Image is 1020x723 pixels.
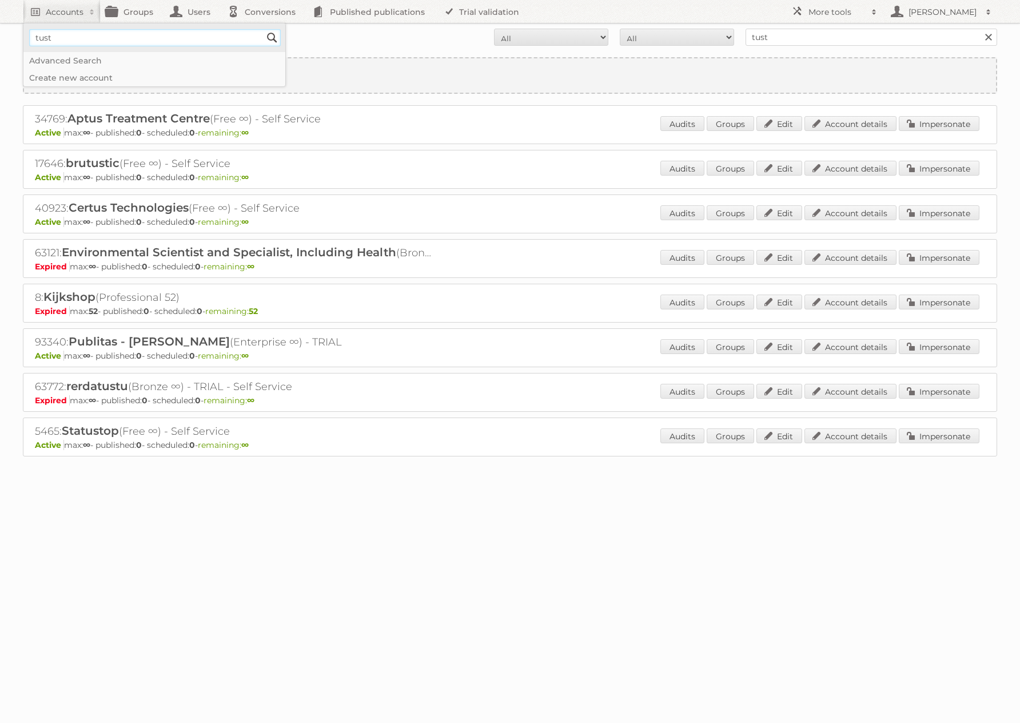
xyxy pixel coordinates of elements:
h2: 5465: (Free ∞) - Self Service [35,424,435,439]
strong: 0 [136,351,142,361]
a: Impersonate [899,295,979,309]
strong: 0 [144,306,149,316]
span: Expired [35,395,70,406]
span: Expired [35,306,70,316]
h2: 40923: (Free ∞) - Self Service [35,201,435,216]
strong: 0 [189,128,195,138]
strong: 0 [136,217,142,227]
a: Audits [660,428,704,443]
span: Statustop [62,424,119,438]
strong: 52 [249,306,258,316]
span: rerdatustu [66,379,128,393]
a: Audits [660,295,704,309]
a: Impersonate [899,205,979,220]
strong: ∞ [83,217,90,227]
p: max: - published: - scheduled: - [35,440,985,450]
a: Edit [756,384,802,399]
span: Aptus Treatment Centre [67,112,210,125]
a: Groups [707,339,754,354]
span: Active [35,128,64,138]
a: Account details [804,384,897,399]
h2: 17646: (Free ∞) - Self Service [35,156,435,171]
a: Groups [707,428,754,443]
span: remaining: [198,128,249,138]
strong: ∞ [241,217,249,227]
a: Groups [707,116,754,131]
a: Groups [707,295,754,309]
span: Kijkshop [43,290,95,304]
h2: 93340: (Enterprise ∞) - TRIAL [35,335,435,349]
span: Active [35,217,64,227]
a: Audits [660,161,704,176]
h2: 63121: (Bronze ∞) - TRIAL - Self Service [35,245,435,260]
a: Audits [660,384,704,399]
span: remaining: [205,306,258,316]
a: Edit [756,428,802,443]
input: Search [264,29,281,46]
strong: 52 [89,306,98,316]
span: Certus Technologies [69,201,189,214]
strong: ∞ [241,128,249,138]
strong: ∞ [89,261,96,272]
strong: ∞ [247,395,254,406]
strong: ∞ [241,172,249,182]
a: Account details [804,428,897,443]
span: Active [35,440,64,450]
span: Environmental Scientist and Specialist, Including Health [62,245,396,259]
strong: 0 [195,261,201,272]
p: max: - published: - scheduled: - [35,128,985,138]
span: Active [35,172,64,182]
a: Groups [707,250,754,265]
strong: ∞ [89,395,96,406]
a: Groups [707,384,754,399]
h2: Accounts [46,6,83,18]
a: Impersonate [899,116,979,131]
span: remaining: [198,351,249,361]
a: Groups [707,205,754,220]
strong: ∞ [241,351,249,361]
a: Account details [804,295,897,309]
a: Edit [756,339,802,354]
span: brutustic [66,156,119,170]
p: max: - published: - scheduled: - [35,351,985,361]
strong: 0 [197,306,202,316]
strong: 0 [142,261,148,272]
span: remaining: [204,261,254,272]
a: Impersonate [899,384,979,399]
span: remaining: [204,395,254,406]
span: remaining: [198,217,249,227]
a: Impersonate [899,250,979,265]
a: Edit [756,205,802,220]
strong: 0 [195,395,201,406]
strong: ∞ [241,440,249,450]
strong: ∞ [83,351,90,361]
a: Account details [804,205,897,220]
strong: 0 [136,440,142,450]
a: Impersonate [899,428,979,443]
p: max: - published: - scheduled: - [35,395,985,406]
strong: ∞ [83,172,90,182]
strong: 0 [136,172,142,182]
strong: ∞ [83,128,90,138]
a: Edit [756,116,802,131]
a: Impersonate [899,339,979,354]
p: max: - published: - scheduled: - [35,172,985,182]
h2: More tools [808,6,866,18]
a: Groups [707,161,754,176]
h2: [PERSON_NAME] [906,6,980,18]
strong: 0 [189,172,195,182]
strong: 0 [142,395,148,406]
span: remaining: [198,440,249,450]
a: Audits [660,250,704,265]
p: max: - published: - scheduled: - [35,261,985,272]
a: Edit [756,295,802,309]
strong: 0 [189,440,195,450]
a: Audits [660,116,704,131]
a: Create new account [23,69,285,86]
p: max: - published: - scheduled: - [35,306,985,316]
a: Account details [804,250,897,265]
a: Account details [804,116,897,131]
a: Account details [804,161,897,176]
span: Publitas - [PERSON_NAME] [69,335,230,348]
a: Audits [660,205,704,220]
